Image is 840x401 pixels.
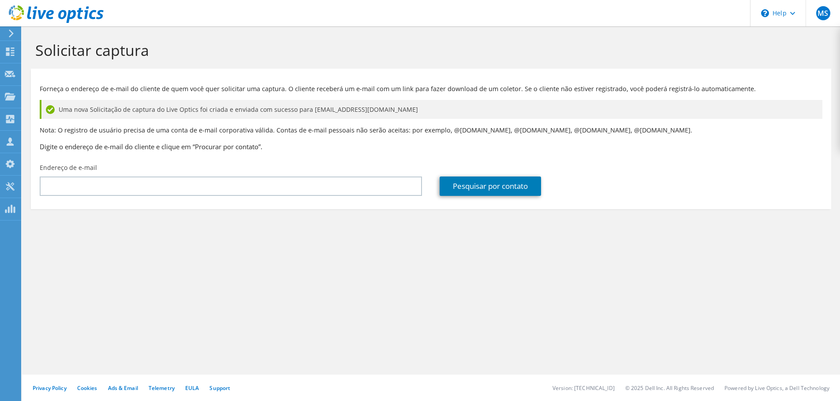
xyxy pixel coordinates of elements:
[761,9,769,17] svg: \n
[440,177,541,196] a: Pesquisar por contato
[185,384,199,392] a: EULA
[625,384,714,392] li: © 2025 Dell Inc. All Rights Reserved
[553,384,615,392] li: Version: [TECHNICAL_ID]
[59,105,418,114] span: Uma nova Solicitação de captura do Live Optics foi criada e enviada com sucesso para [EMAIL_ADDRE...
[209,384,230,392] a: Support
[77,384,97,392] a: Cookies
[33,384,67,392] a: Privacy Policy
[40,142,822,151] h3: Digite o endereço de e-mail do cliente e clique em “Procurar por contato”.
[40,84,822,94] p: Forneça o endereço de e-mail do cliente de quem você quer solicitar uma captura. O cliente recebe...
[35,41,822,59] h1: Solicitar captura
[40,125,822,135] p: Nota: O registro de usuário precisa de uma conta de e-mail corporativa válida. Contas de e-mail p...
[816,6,830,20] span: MS
[149,384,175,392] a: Telemetry
[108,384,138,392] a: Ads & Email
[724,384,829,392] li: Powered by Live Optics, a Dell Technology
[40,163,97,172] label: Endereço de e-mail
